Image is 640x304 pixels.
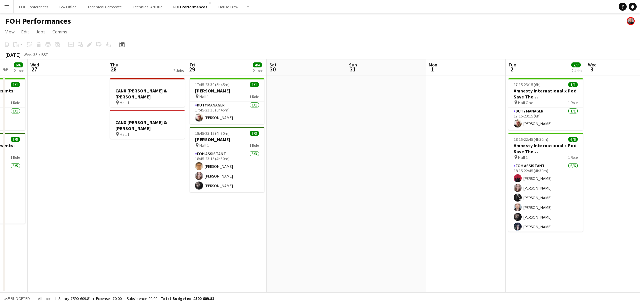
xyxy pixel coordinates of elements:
[213,0,244,13] button: House Crew
[168,0,213,13] button: FOH Performances
[5,16,71,26] h1: FOH Performances
[50,27,70,36] a: Comms
[19,27,32,36] a: Edit
[52,29,67,35] span: Comms
[3,295,31,302] button: Budgeted
[3,27,17,36] a: View
[14,0,54,13] button: FOH Conferences
[5,51,21,58] div: [DATE]
[82,0,127,13] button: Technical Corporate
[11,296,30,301] span: Budgeted
[21,29,29,35] span: Edit
[58,296,214,301] div: Salary £590 609.81 + Expenses £0.00 + Subsistence £0.00 =
[22,52,39,57] span: Week 35
[54,0,82,13] button: Box Office
[5,29,15,35] span: View
[127,0,168,13] button: Technical Artistic
[627,17,635,25] app-user-avatar: PERM Chris Nye
[161,296,214,301] span: Total Budgeted £590 609.81
[37,296,53,301] span: All jobs
[36,29,46,35] span: Jobs
[41,52,48,57] div: BST
[33,27,48,36] a: Jobs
